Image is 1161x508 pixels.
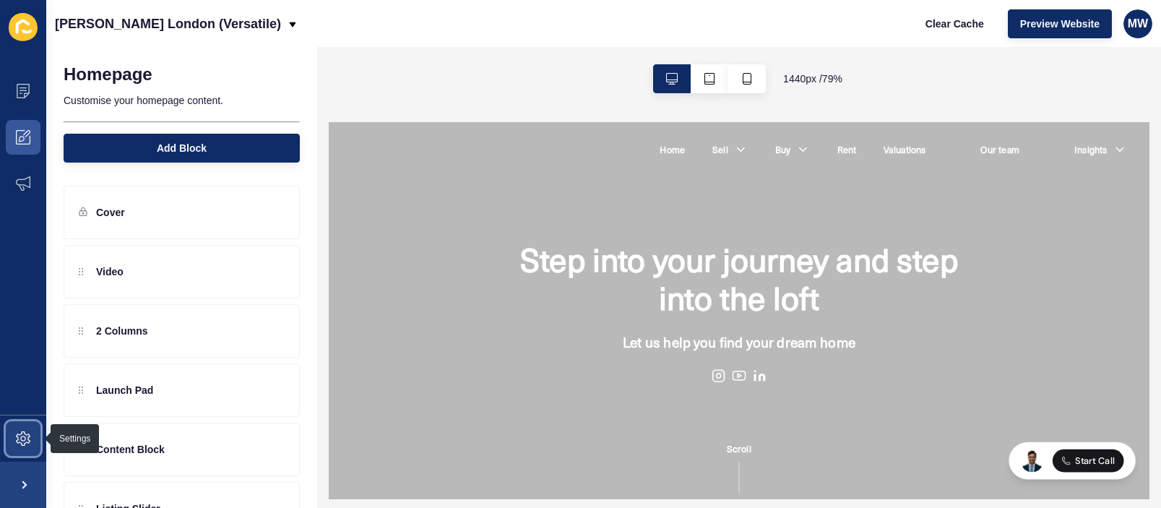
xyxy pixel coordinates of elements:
a: Buy [566,26,585,43]
button: Clear Cache [913,9,996,38]
span: Clear Cache [925,17,984,31]
p: Launch Pad [96,383,153,397]
h1: Step into your journey and step into the loft [218,149,821,246]
h1: Homepage [64,64,152,85]
a: Sell [486,26,506,43]
a: Home [420,26,452,43]
p: Video [96,264,124,279]
span: Add Block [157,141,207,155]
h2: Let us help you find your dream home [373,269,668,290]
p: 2 Columns [96,324,148,338]
p: Content Block [96,442,165,457]
a: Valuations [704,26,757,43]
a: Rent [644,26,669,43]
div: Settings [59,433,90,444]
span: Preview Website [1020,17,1100,31]
a: Our team [826,26,876,43]
p: [PERSON_NAME] London (Versatile) [55,6,281,42]
div: Scroll [6,405,1035,470]
button: Add Block [64,134,300,163]
p: Cover [96,205,125,220]
button: Preview Website [1008,9,1112,38]
span: 1440 px / 79 % [783,72,842,86]
span: MW [1128,17,1148,31]
p: Customise your homepage content. [64,85,300,116]
a: Insights [945,26,987,43]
